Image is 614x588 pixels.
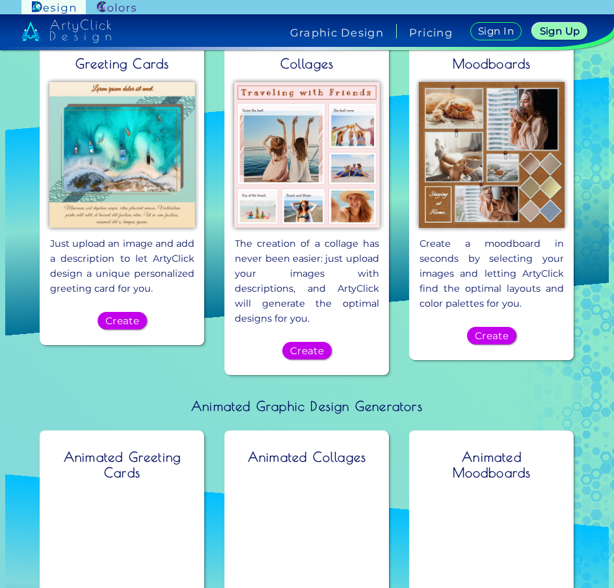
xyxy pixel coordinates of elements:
p: The creation of a collage has never been easier: just upload your images with descriptions, and A... [230,232,384,326]
a: Create [282,342,331,359]
h2: Collages [274,49,341,78]
h2: Animated Graphic Design Generators [5,392,609,421]
h5: Create [290,346,325,356]
h5: Sign In [478,26,514,36]
h2: Moodboards [446,49,538,78]
a: Create [467,327,516,344]
h2: Animated Greeting Cards [46,443,199,487]
h4: Graphic Design [290,27,384,38]
h5: Create [475,331,509,341]
img: img_6.jpg [329,82,475,228]
h2: Animated Collages [241,443,373,471]
a: Create [98,312,146,329]
h2: Animated Moodboards [415,443,568,487]
a: Sign Up [532,23,587,40]
img: img_ex_2.jpg [144,82,290,228]
h5: Sign Up [540,26,580,36]
h5: Create [105,316,140,326]
h2: Greeting Cards [69,49,176,78]
img: artyclick_design_logo_white_combined_path.svg [21,20,111,43]
p: Just upload an image and add a description to let ArtyClick design a unique personalized greeting... [46,232,199,296]
a: Sign In [470,22,522,40]
p: Create a moodboard in seconds by selecting your images and letting ArtyClick find the optimal lay... [415,232,568,311]
img: ArtyClick Colors logo [96,1,135,14]
a: Pricing [409,27,453,38]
